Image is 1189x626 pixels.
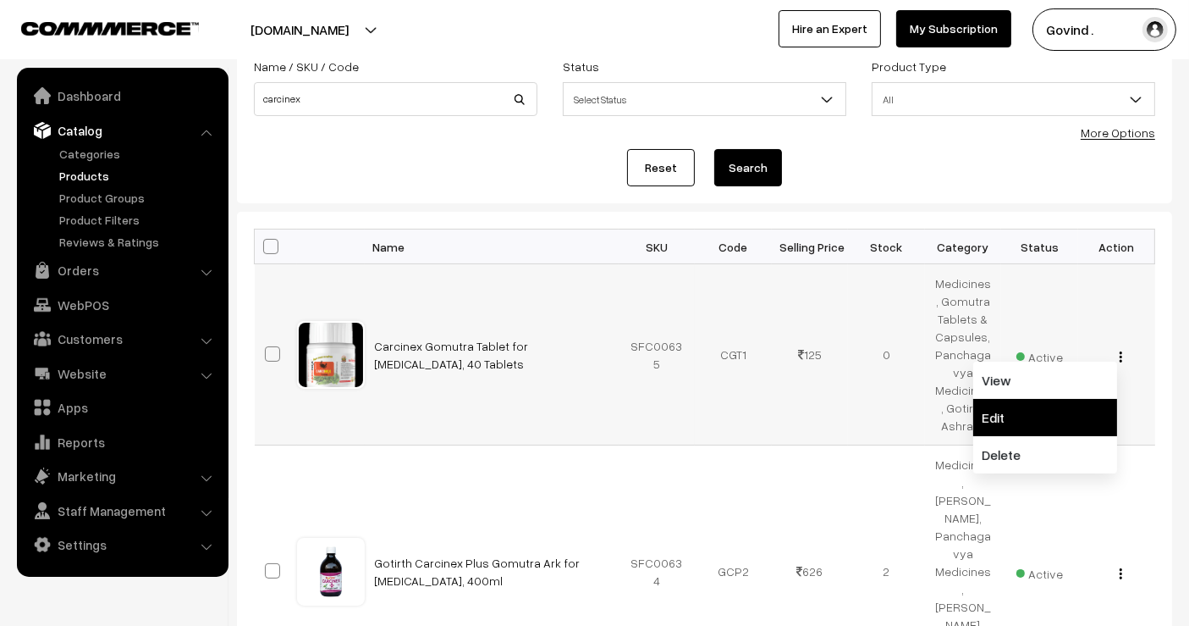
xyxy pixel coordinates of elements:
[1120,568,1122,579] img: Menu
[619,264,696,446] td: SFC00635
[254,82,537,116] input: Name / SKU / Code
[21,392,223,423] a: Apps
[1081,125,1155,140] a: More Options
[1078,230,1155,264] th: Action
[21,22,199,35] img: COMMMERCE
[925,230,1002,264] th: Category
[973,436,1117,474] a: Delete
[21,529,223,560] a: Settings
[848,264,925,446] td: 0
[55,167,223,185] a: Products
[1120,352,1122,363] img: Menu
[55,211,223,229] a: Product Filters
[21,324,223,354] a: Customers
[564,85,845,114] span: Select Status
[21,496,223,526] a: Staff Management
[848,230,925,264] th: Stock
[21,80,223,111] a: Dashboard
[896,10,1011,47] a: My Subscription
[695,264,772,446] td: CGT1
[375,556,581,588] a: Gotirth Carcinex Plus Gomutra Ark for [MEDICAL_DATA], 400ml
[563,58,599,75] label: Status
[772,264,849,446] td: 125
[365,230,619,264] th: Name
[55,145,223,163] a: Categories
[563,82,846,116] span: Select Status
[872,82,1155,116] span: All
[1001,230,1078,264] th: Status
[21,461,223,491] a: Marketing
[21,358,223,389] a: Website
[872,58,946,75] label: Product Type
[21,255,223,285] a: Orders
[1032,8,1176,51] button: Govind .
[375,339,529,371] a: Carcinex Gomutra Tablet for [MEDICAL_DATA], 40 Tablets
[1016,561,1064,583] span: Active
[55,189,223,207] a: Product Groups
[779,10,881,47] a: Hire an Expert
[21,17,169,37] a: COMMMERCE
[1016,344,1064,366] span: Active
[1142,17,1168,42] img: user
[973,399,1117,436] a: Edit
[925,264,1002,446] td: Medicines, Gomutra Tablets & Capsules, Panchagavya Medicines, Gotirth Ashram
[772,230,849,264] th: Selling Price
[872,85,1154,114] span: All
[973,362,1117,399] a: View
[55,233,223,251] a: Reviews & Ratings
[714,149,782,186] button: Search
[21,290,223,320] a: WebPOS
[21,427,223,457] a: Reports
[627,149,695,186] a: Reset
[619,230,696,264] th: SKU
[191,8,408,51] button: [DOMAIN_NAME]
[21,115,223,146] a: Catalog
[254,58,359,75] label: Name / SKU / Code
[695,230,772,264] th: Code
